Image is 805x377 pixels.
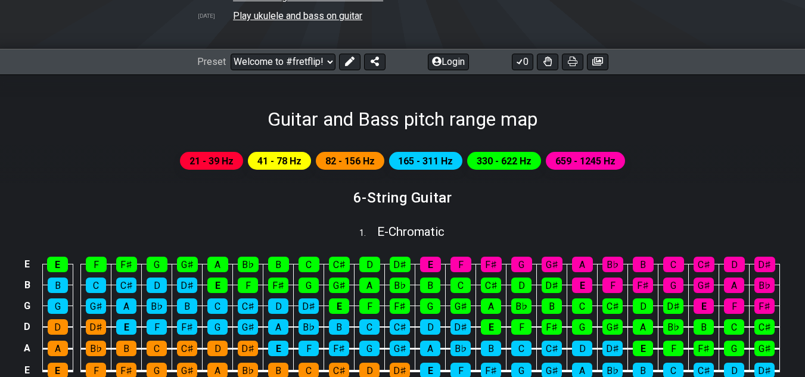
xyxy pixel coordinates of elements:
div: D♯ [602,341,623,356]
div: C [207,298,228,314]
div: G♯ [177,257,198,272]
div: A [724,278,744,293]
div: F [359,298,380,314]
span: 1 . [359,227,377,240]
div: B [481,341,501,356]
div: F [299,341,319,356]
div: F [238,278,258,293]
div: G [48,298,68,314]
div: C [572,298,592,314]
div: G [724,341,744,356]
div: F♯ [116,257,137,272]
div: B [694,319,714,335]
span: E - Chromatic [377,225,445,239]
div: D♯ [86,319,106,335]
div: F♯ [177,319,197,335]
div: C♯ [116,278,136,293]
div: B♭ [147,298,167,314]
div: B♭ [86,341,106,356]
button: Edit Preset [339,54,360,70]
button: Login [428,54,469,70]
tr: How to play ukulele and bass on your guitar [197,6,608,25]
div: G♯ [754,341,775,356]
span: 165 - 311 Hz [398,152,453,170]
div: B♭ [663,319,683,335]
div: D [147,278,167,293]
div: F♯ [481,257,502,272]
div: E [694,298,714,314]
div: F [450,257,471,272]
button: Create image [587,54,608,70]
div: B♭ [390,278,410,293]
div: A [633,319,653,335]
div: D [633,298,653,314]
div: A [420,341,440,356]
div: F♯ [268,278,288,293]
button: Toggle Dexterity for all fretkits [537,54,558,70]
select: Preset [231,54,335,70]
div: E [481,319,501,335]
div: E [207,278,228,293]
span: 82 - 156 Hz [325,152,375,170]
div: D [48,319,68,335]
div: C [359,319,380,335]
div: F [663,341,683,356]
div: A [359,278,380,293]
h2: 6-String Guitar [353,191,452,204]
td: D [20,316,35,338]
button: Print [562,54,583,70]
div: C♯ [390,319,410,335]
div: D♯ [299,298,319,314]
div: C♯ [177,341,197,356]
div: F [511,319,532,335]
div: C [511,341,532,356]
div: G♯ [542,257,562,272]
td: B [20,275,35,295]
span: 41 - 78 Hz [257,152,302,170]
div: F♯ [754,298,775,314]
div: B♭ [238,257,259,272]
span: 21 - 39 Hz [189,152,234,170]
div: G [299,278,319,293]
div: F♯ [633,278,653,293]
div: E [572,278,592,293]
div: G♯ [450,298,471,314]
div: C [86,278,106,293]
div: E [329,298,349,314]
div: G [207,319,228,335]
div: C♯ [329,257,350,272]
div: C [450,278,471,293]
div: E [47,257,68,272]
div: D♯ [450,319,471,335]
div: B♭ [754,278,775,293]
div: A [572,257,593,272]
div: B♭ [602,257,623,272]
div: C♯ [754,319,775,335]
div: F [147,319,167,335]
div: C [299,257,319,272]
div: G [420,298,440,314]
div: D [572,341,592,356]
div: C [147,341,167,356]
div: C♯ [481,278,501,293]
div: B [420,278,440,293]
div: G [147,257,167,272]
div: E [633,341,653,356]
div: G♯ [694,278,714,293]
div: B [633,257,654,272]
div: G♯ [329,278,349,293]
div: F [602,278,623,293]
div: C [724,319,744,335]
div: D♯ [238,341,258,356]
div: F♯ [390,298,410,314]
div: F♯ [329,341,349,356]
div: D♯ [663,298,683,314]
div: A [48,341,68,356]
div: D [359,257,380,272]
div: B♭ [511,298,532,314]
div: B [48,278,68,293]
div: F [724,298,744,314]
h1: Guitar and Bass pitch range map [268,108,537,130]
div: G [572,319,592,335]
div: B [116,341,136,356]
